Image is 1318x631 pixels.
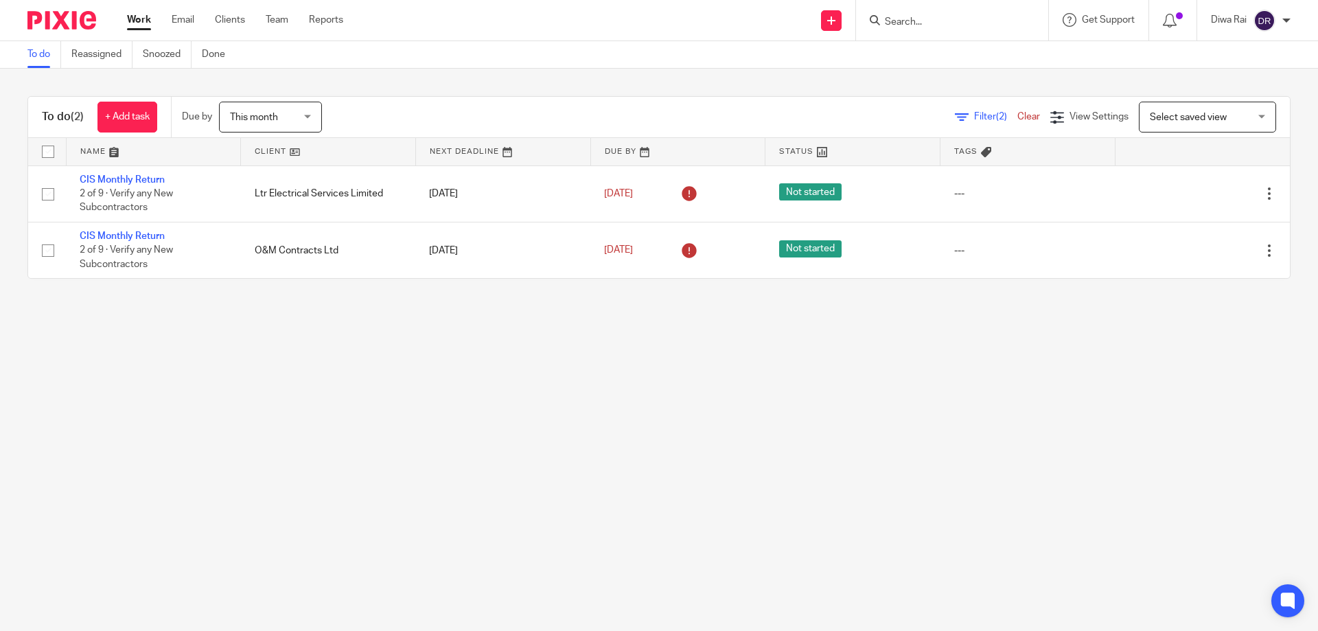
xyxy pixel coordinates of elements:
[604,246,633,255] span: [DATE]
[415,222,590,278] td: [DATE]
[42,110,84,124] h1: To do
[996,112,1007,122] span: (2)
[71,111,84,122] span: (2)
[309,13,343,27] a: Reports
[1070,112,1129,122] span: View Settings
[954,148,978,155] span: Tags
[215,13,245,27] a: Clients
[266,13,288,27] a: Team
[779,240,842,257] span: Not started
[954,244,1102,257] div: ---
[241,165,416,222] td: Ltr Electrical Services Limited
[143,41,192,68] a: Snoozed
[1211,13,1247,27] p: Diwa Rai
[80,175,165,185] a: CIS Monthly Return
[415,165,590,222] td: [DATE]
[1017,112,1040,122] a: Clear
[202,41,235,68] a: Done
[241,222,416,278] td: O&M Contracts Ltd
[127,13,151,27] a: Work
[954,187,1102,200] div: ---
[974,112,1017,122] span: Filter
[71,41,132,68] a: Reassigned
[27,41,61,68] a: To do
[1253,10,1275,32] img: svg%3E
[182,110,212,124] p: Due by
[80,231,165,241] a: CIS Monthly Return
[27,11,96,30] img: Pixie
[604,189,633,198] span: [DATE]
[80,246,173,270] span: 2 of 9 · Verify any New Subcontractors
[883,16,1007,29] input: Search
[172,13,194,27] a: Email
[230,113,278,122] span: This month
[1150,113,1227,122] span: Select saved view
[1082,15,1135,25] span: Get Support
[97,102,157,133] a: + Add task
[80,189,173,213] span: 2 of 9 · Verify any New Subcontractors
[779,183,842,200] span: Not started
